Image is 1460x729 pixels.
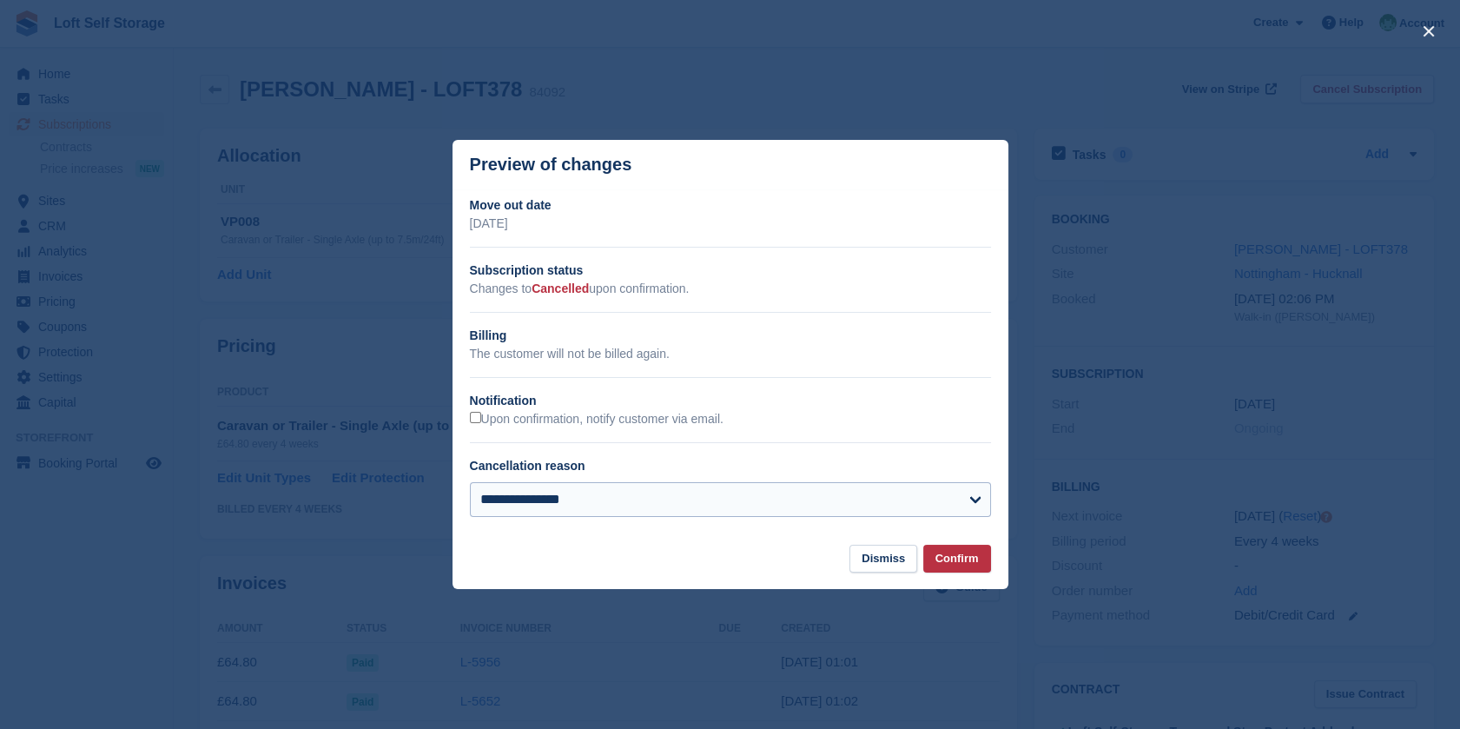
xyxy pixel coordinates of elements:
button: Confirm [923,545,991,573]
p: Changes to upon confirmation. [470,280,991,298]
label: Upon confirmation, notify customer via email. [470,412,723,427]
span: Cancelled [532,282,589,295]
input: Upon confirmation, notify customer via email. [470,412,481,423]
label: Cancellation reason [470,459,585,473]
button: Dismiss [849,545,917,573]
p: [DATE] [470,215,991,233]
h2: Notification [470,392,991,410]
p: The customer will not be billed again. [470,345,991,363]
p: Preview of changes [470,155,632,175]
button: close [1415,17,1443,45]
h2: Billing [470,327,991,345]
h2: Move out date [470,196,991,215]
h2: Subscription status [470,262,991,280]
